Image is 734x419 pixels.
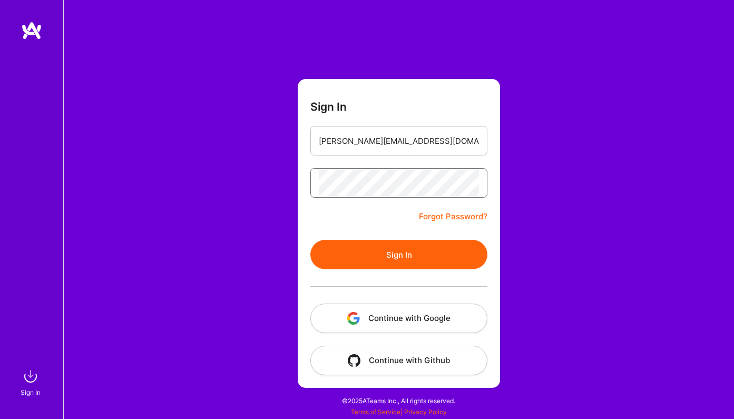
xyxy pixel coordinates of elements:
div: © 2025 ATeams Inc., All rights reserved. [63,387,734,414]
img: sign in [20,366,41,387]
div: Sign In [21,387,41,398]
a: Privacy Policy [404,408,447,416]
button: Sign In [310,240,487,269]
img: logo [21,21,42,40]
button: Continue with Google [310,304,487,333]
a: Forgot Password? [419,210,487,223]
span: | [351,408,447,416]
img: icon [347,312,360,325]
input: Email... [319,128,479,154]
a: sign inSign In [22,366,41,398]
img: icon [348,354,360,367]
a: Terms of Service [351,408,400,416]
button: Continue with Github [310,346,487,375]
h3: Sign In [310,100,347,113]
